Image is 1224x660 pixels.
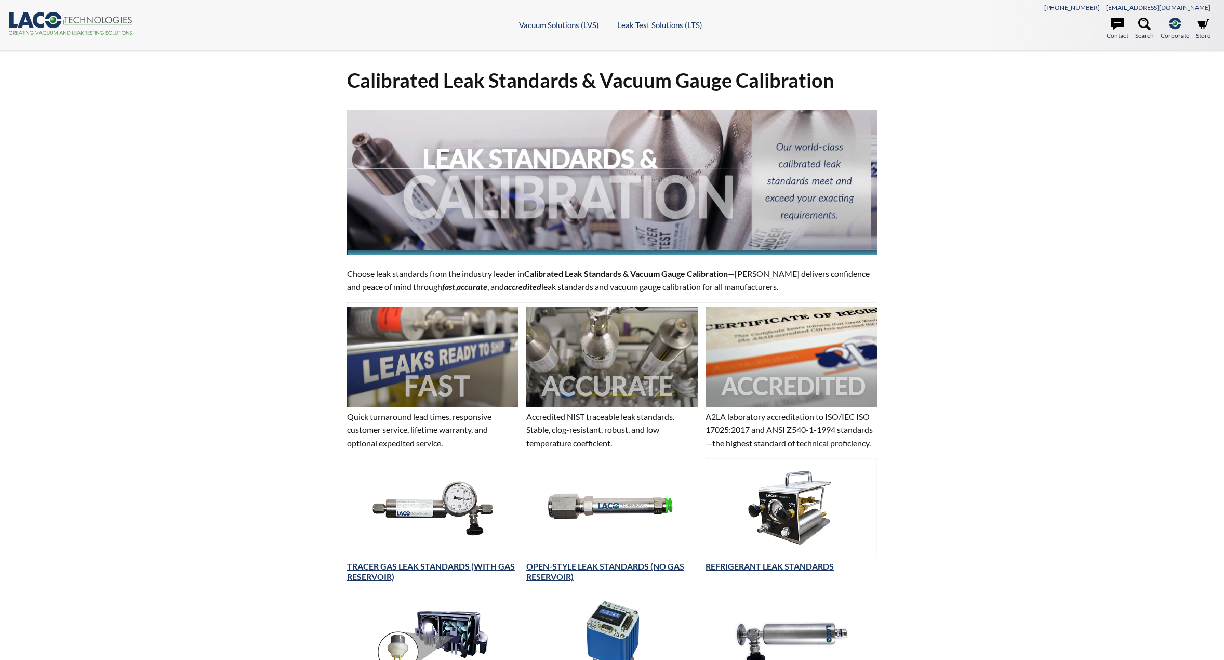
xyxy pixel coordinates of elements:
img: Open-Style Leak Standard [526,458,698,559]
a: Search [1135,18,1154,41]
a: [EMAIL_ADDRESS][DOMAIN_NAME] [1106,4,1210,11]
p: A2LA laboratory accreditation to ISO/IEC ISO 17025:2017 and ANSI Z540-1-1994 standards—the highes... [706,410,877,450]
a: Store [1196,18,1210,41]
a: Vacuum Solutions (LVS) [519,20,599,30]
img: Leak Standards & Calibration header [347,110,877,255]
p: Choose leak standards from the industry leader in —[PERSON_NAME] delivers confidence and peace of... [347,267,877,294]
img: Image showing the word ACCURATE overlaid on it [526,307,698,407]
em: fast [442,282,455,292]
span: Corporate [1161,31,1189,41]
p: Quick turnaround lead times, responsive customer service, lifetime warranty, and optional expedit... [347,410,518,450]
img: Image showing the word FAST overlaid on it [347,307,518,407]
img: Refrigerant Leak Standard image [706,458,877,559]
a: OPEN-STYLE LEAK STANDARDS (NO GAS RESERVOIR) [526,561,684,582]
a: Contact [1107,18,1128,41]
a: [PHONE_NUMBER] [1044,4,1100,11]
a: Leak Test Solutions (LTS) [617,20,702,30]
h1: Calibrated Leak Standards & Vacuum Gauge Calibration [347,68,877,93]
img: Image showing the word ACCREDITED overlaid on it [706,307,877,407]
a: REFRIGERANT LEAK STANDARDS [706,561,834,571]
p: Accredited NIST traceable leak standards. Stable, clog-resistant, robust, and low temperature coe... [526,410,698,450]
em: accredited [504,282,541,292]
strong: Calibrated Leak Standards & Vacuum Gauge Calibration [524,269,728,279]
img: Calibrated Leak Standard with Gauge [347,458,518,559]
strong: accurate [457,282,487,292]
a: TRACER GAS LEAK STANDARDS (WITH GAS RESERVOIR) [347,561,515,582]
